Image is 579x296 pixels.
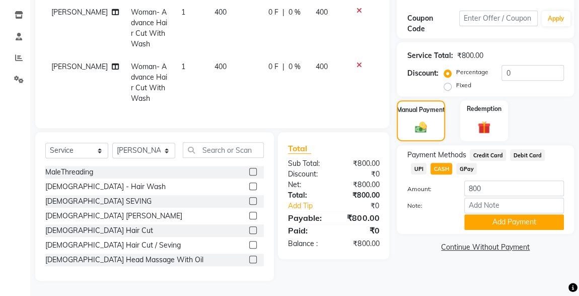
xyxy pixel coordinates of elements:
[407,13,459,34] div: Coupon Code
[280,212,334,224] div: Payable:
[456,68,488,77] label: Percentage
[280,201,342,211] a: Add Tip
[45,182,166,192] div: [DEMOGRAPHIC_DATA] - Hair Wash
[334,239,387,249] div: ₹800.00
[464,181,564,196] input: Amount
[334,212,387,224] div: ₹800.00
[456,81,471,90] label: Fixed
[334,180,387,190] div: ₹800.00
[288,7,301,18] span: 0 %
[411,163,426,174] span: UPI
[181,8,185,17] span: 1
[464,198,564,213] input: Add Note
[456,163,477,174] span: GPay
[282,62,284,72] span: |
[542,11,570,26] button: Apply
[214,8,227,17] span: 400
[45,255,203,265] div: [DEMOGRAPHIC_DATA] Head Massage With Oil
[181,62,185,71] span: 1
[51,8,108,17] span: [PERSON_NAME]
[399,242,572,253] a: Continue Without Payment
[411,121,431,134] img: _cash.svg
[334,158,387,169] div: ₹800.00
[407,50,453,61] div: Service Total:
[464,214,564,230] button: Add Payment
[45,196,152,207] div: [DEMOGRAPHIC_DATA] SEVING
[45,167,93,177] div: MaleThreading
[280,158,334,169] div: Sub Total:
[316,8,328,17] span: 400
[510,149,545,161] span: Debit Card
[470,149,506,161] span: Credit Card
[334,190,387,201] div: ₹800.00
[280,224,334,236] div: Paid:
[342,201,387,211] div: ₹0
[45,211,182,221] div: [DEMOGRAPHIC_DATA] [PERSON_NAME]
[45,240,181,251] div: [DEMOGRAPHIC_DATA] Hair Cut / Seving
[288,62,301,72] span: 0 %
[131,62,167,103] span: Woman- Advance Hair Cut With Wash
[288,143,311,154] span: Total
[51,62,108,71] span: [PERSON_NAME]
[183,142,264,158] input: Search or Scan
[282,7,284,18] span: |
[397,105,445,114] label: Manual Payment
[474,120,495,136] img: _gift.svg
[45,225,153,236] div: [DEMOGRAPHIC_DATA] Hair Cut
[459,11,538,26] input: Enter Offer / Coupon Code
[430,163,452,174] span: CASH
[268,62,278,72] span: 0 F
[280,180,334,190] div: Net:
[131,8,167,48] span: Woman- Advance Hair Cut With Wash
[399,185,457,194] label: Amount:
[457,50,483,61] div: ₹800.00
[334,169,387,180] div: ₹0
[280,190,334,201] div: Total:
[316,62,328,71] span: 400
[214,62,227,71] span: 400
[280,169,334,180] div: Discount:
[268,7,278,18] span: 0 F
[467,104,501,113] label: Redemption
[407,68,438,79] div: Discount:
[280,239,334,249] div: Balance :
[334,224,387,236] div: ₹0
[407,150,466,160] span: Payment Methods
[399,201,457,210] label: Note:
